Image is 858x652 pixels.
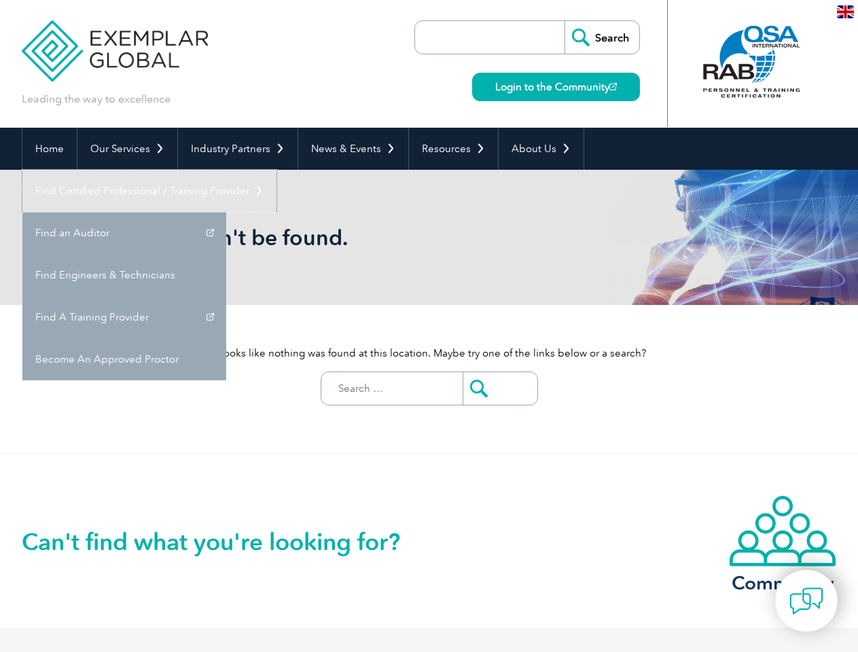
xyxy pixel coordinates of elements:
[499,128,584,170] a: About Us
[609,83,617,90] img: open_square.png
[472,73,640,101] a: Login to the Community
[22,92,171,107] p: Leading the way to excellence
[409,128,498,170] a: Resources
[789,584,823,618] img: contact-chat.png
[728,494,837,592] a: Community
[728,494,837,568] img: icon-community.webp
[22,170,276,212] a: Find Certified Professional / Training Provider
[298,128,408,170] a: News & Events
[22,338,226,380] a: Become An Approved Proctor
[837,5,854,18] img: en
[22,224,543,251] h1: Oops! That page can't be found.
[22,254,226,296] a: Find Engineers & Technicians
[728,575,837,592] h3: Community
[77,128,177,170] a: Our Services
[565,21,639,54] input: Search
[22,212,226,254] a: Find an Auditor
[22,531,429,553] h2: Can't find what you're looking for?
[22,128,77,170] a: Home
[178,128,298,170] a: Industry Partners
[22,296,226,338] a: Find A Training Provider
[463,372,537,405] input: Submit
[22,346,837,361] p: It looks like nothing was found at this location. Maybe try one of the links below or a search?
